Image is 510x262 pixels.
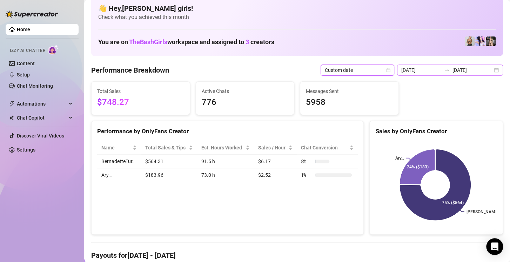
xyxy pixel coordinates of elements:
a: Home [17,27,30,32]
td: $183.96 [141,168,197,182]
span: Automations [17,98,67,109]
td: BernadetteTur… [97,155,141,168]
span: TheBashGirls [129,38,167,46]
div: Performance by OnlyFans Creator [97,127,358,136]
span: Total Sales [97,87,184,95]
span: 8 % [301,157,312,165]
span: Sales / Hour [258,144,287,152]
img: Chat Copilot [9,115,14,120]
img: AI Chatter [48,45,59,55]
a: Discover Viral Videos [17,133,64,139]
h4: Performance Breakdown [91,65,169,75]
a: Setup [17,72,30,78]
div: Open Intercom Messenger [486,238,503,255]
span: Name [101,144,131,152]
img: logo-BBDzfeDw.svg [6,11,58,18]
th: Total Sales & Tips [141,141,197,155]
span: $748.27 [97,96,184,109]
h4: 👋 Hey, [PERSON_NAME] girls ! [98,4,496,13]
td: $564.31 [141,155,197,168]
span: Chat Copilot [17,112,67,123]
th: Sales / Hour [254,141,297,155]
div: Est. Hours Worked [201,144,244,152]
a: Settings [17,147,35,153]
td: Ary… [97,168,141,182]
span: thunderbolt [9,101,15,107]
th: Chat Conversion [297,141,358,155]
input: Start date [401,66,441,74]
span: Chat Conversion [301,144,348,152]
span: 1 % [301,171,312,179]
h1: You are on workspace and assigned to creators [98,38,274,46]
text: Ary… [395,156,404,161]
img: Ary [475,36,485,46]
span: Check what you achieved this month [98,13,496,21]
td: $2.52 [254,168,297,182]
span: Active Chats [202,87,289,95]
img: Bonnie [486,36,496,46]
h4: Payouts for [DATE] - [DATE] [91,250,503,260]
span: to [444,67,450,73]
text: [PERSON_NAME]... [467,209,502,214]
span: swap-right [444,67,450,73]
span: calendar [386,68,390,72]
span: Total Sales & Tips [145,144,187,152]
a: Chat Monitoring [17,83,53,89]
th: Name [97,141,141,155]
span: 3 [246,38,249,46]
input: End date [452,66,492,74]
td: $6.17 [254,155,297,168]
td: 91.5 h [197,155,254,168]
span: Messages Sent [306,87,393,95]
span: Izzy AI Chatter [10,47,45,54]
a: Content [17,61,35,66]
span: 776 [202,96,289,109]
td: 73.0 h [197,168,254,182]
span: Custom date [325,65,390,75]
span: 5958 [306,96,393,109]
div: Sales by OnlyFans Creator [375,127,497,136]
img: BernadetteTur [465,36,475,46]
